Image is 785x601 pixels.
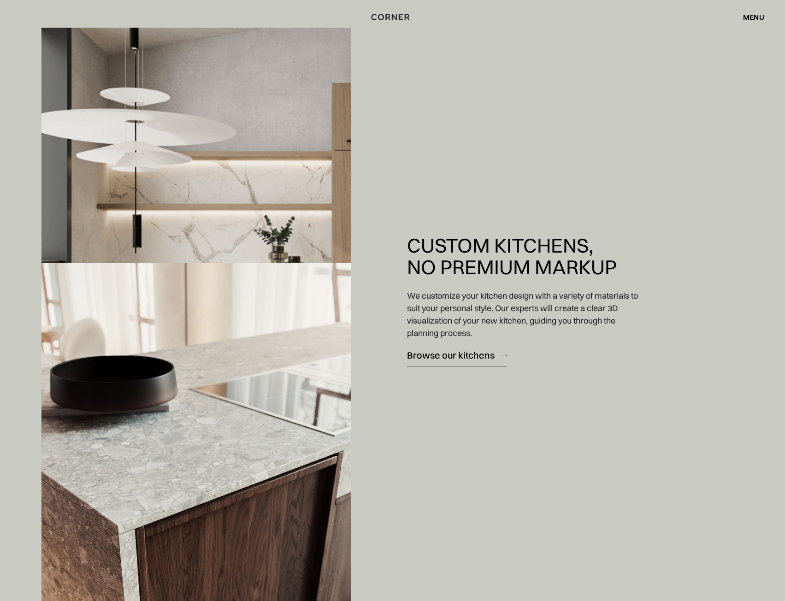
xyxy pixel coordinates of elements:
[407,344,507,366] a: Browse our kitchens
[348,11,438,23] a: home
[743,13,764,21] div: menu
[407,235,617,278] h2: Custom Kitchens, No Premium Markup
[407,349,495,361] div: Browse our kitchens
[407,289,643,339] p: We customize your kitchen design with a variety of materials to suit your personal style. Our exp...
[734,9,764,25] div: menu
